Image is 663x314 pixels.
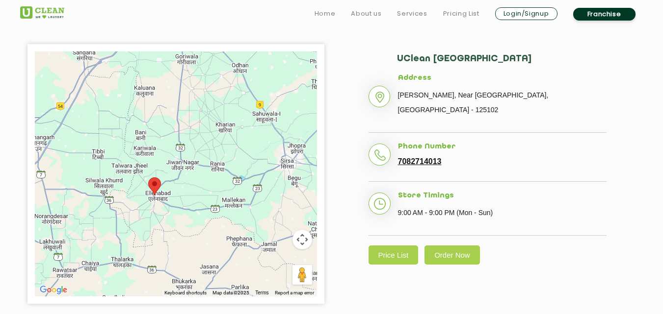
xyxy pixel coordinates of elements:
a: Price List [369,245,419,265]
button: Keyboard shortcuts [164,290,207,296]
h5: Address [398,74,607,83]
button: Map camera controls [292,230,312,249]
h2: UClean [GEOGRAPHIC_DATA] [397,54,607,74]
h5: Store Timings [398,192,607,200]
a: Services [397,8,427,20]
a: Terms (opens in new tab) [255,290,268,296]
a: Home [315,8,336,20]
h5: Phone Number [398,143,607,151]
button: Drag Pegman onto the map to open Street View [292,265,312,285]
a: Order Now [424,245,480,265]
img: Google [37,284,70,296]
img: UClean Laundry and Dry Cleaning [20,6,64,19]
p: 9:00 AM - 9:00 PM (Mon - Sun) [398,205,607,220]
a: Login/Signup [495,7,557,20]
a: About us [351,8,381,20]
a: Pricing List [443,8,479,20]
a: Open this area in Google Maps (opens a new window) [37,284,70,296]
a: Franchise [573,8,636,21]
p: [PERSON_NAME], Near [GEOGRAPHIC_DATA], [GEOGRAPHIC_DATA] - 125102 [398,88,607,117]
a: 7082714013 [398,157,442,166]
span: Map data ©2025 [212,290,249,295]
a: Report a map error [275,290,314,296]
